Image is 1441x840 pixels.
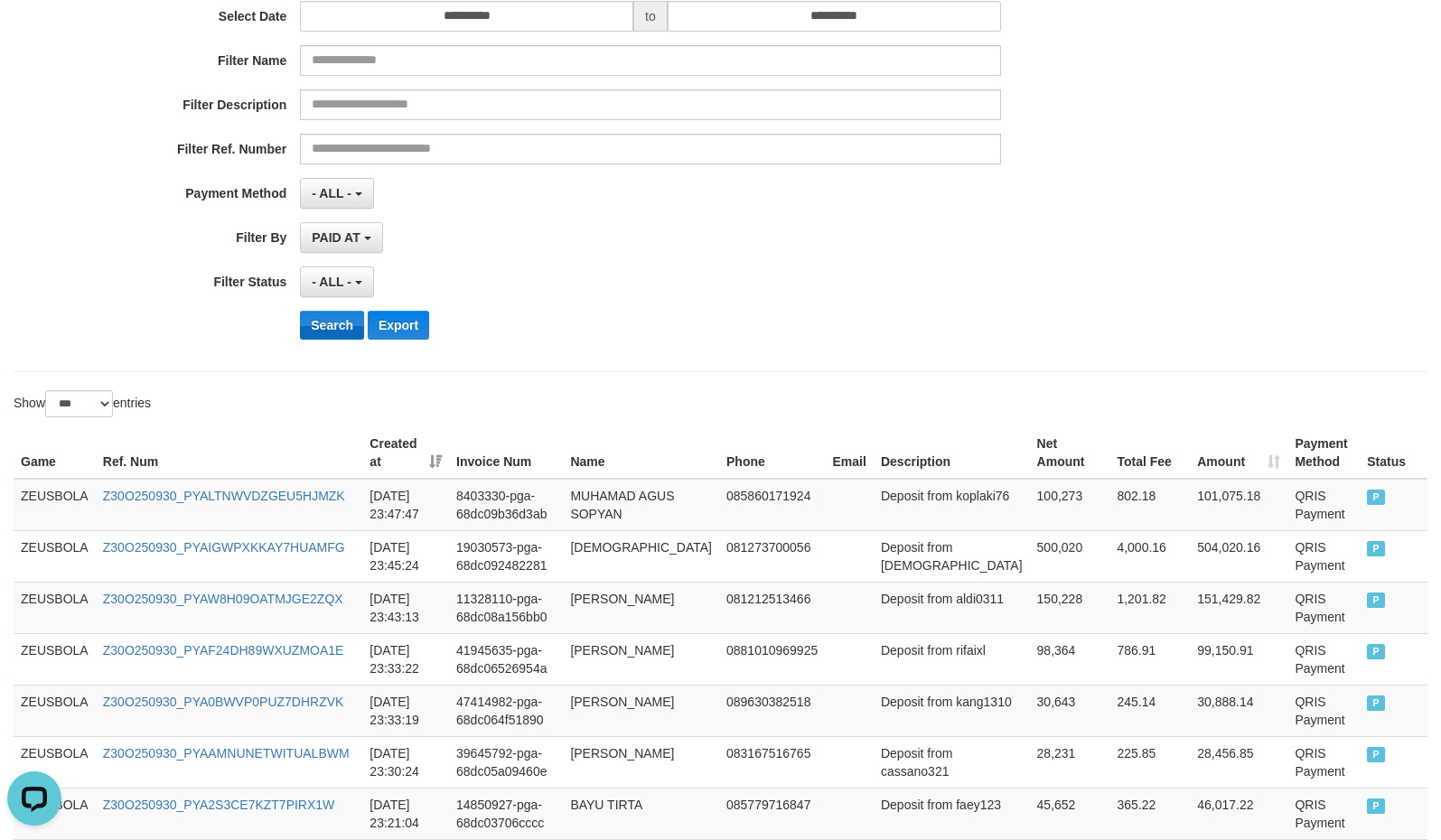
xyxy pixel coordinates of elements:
[563,530,719,582] td: [DEMOGRAPHIC_DATA]
[1287,736,1360,788] td: QRIS Payment
[449,633,563,685] td: 41945635-pga-68dc06526954a
[103,489,345,503] a: Z30O250930_PYALTNWVDZGEU5HJMZK
[1287,788,1360,839] td: QRIS Payment
[874,427,1030,479] th: Description
[449,582,563,633] td: 11328110-pga-68dc08a156bb0
[1109,685,1190,736] td: 245.14
[1030,427,1110,479] th: Net Amount
[874,736,1030,788] td: Deposit from cassano321
[1109,788,1190,839] td: 365.22
[1030,530,1110,582] td: 500,020
[449,685,563,736] td: 47414982-pga-68dc064f51890
[1190,685,1287,736] td: 30,888.14
[563,633,719,685] td: [PERSON_NAME]
[1190,633,1287,685] td: 99,150.91
[563,427,719,479] th: Name
[300,222,382,253] button: PAID AT
[1030,788,1110,839] td: 45,652
[1190,788,1287,839] td: 46,017.22
[874,788,1030,839] td: Deposit from faey123
[874,530,1030,582] td: Deposit from [DEMOGRAPHIC_DATA]
[312,230,360,245] span: PAID AT
[1030,685,1110,736] td: 30,643
[368,311,429,340] button: Export
[1367,695,1385,711] span: PAID
[449,788,563,839] td: 14850927-pga-68dc03706cccc
[563,582,719,633] td: [PERSON_NAME]
[449,427,563,479] th: Invoice Num
[1367,644,1385,659] span: PAID
[1287,530,1360,582] td: QRIS Payment
[1190,736,1287,788] td: 28,456.85
[1287,479,1360,531] td: QRIS Payment
[1367,798,1385,814] span: PAID
[103,746,350,761] a: Z30O250930_PYAAMNUNETWITUALBWM
[719,530,825,582] td: 081273700056
[1367,490,1385,505] span: PAID
[1109,530,1190,582] td: 4,000.16
[1360,427,1427,479] th: Status
[719,788,825,839] td: 085779716847
[103,695,344,709] a: Z30O250930_PYA0BWVP0PUZ7DHRZVK
[1287,685,1360,736] td: QRIS Payment
[874,582,1030,633] td: Deposit from aldi0311
[1190,582,1287,633] td: 151,429.82
[362,479,449,531] td: [DATE] 23:47:47
[719,479,825,531] td: 085860171924
[1109,633,1190,685] td: 786.91
[449,530,563,582] td: 19030573-pga-68dc092482281
[1287,582,1360,633] td: QRIS Payment
[96,427,363,479] th: Ref. Num
[449,736,563,788] td: 39645792-pga-68dc05a09460e
[633,1,668,32] span: to
[874,685,1030,736] td: Deposit from kang1310
[1287,427,1360,479] th: Payment Method
[563,479,719,531] td: MUHAMAD AGUS SOPYAN
[362,633,449,685] td: [DATE] 23:33:22
[1367,541,1385,556] span: PAID
[362,685,449,736] td: [DATE] 23:33:19
[103,540,345,555] a: Z30O250930_PYAIGWPXKKAY7HUAMFG
[14,390,151,417] label: Show entries
[14,736,96,788] td: ZEUSBOLA
[362,736,449,788] td: [DATE] 23:30:24
[312,186,351,201] span: - ALL -
[1190,479,1287,531] td: 101,075.18
[1109,736,1190,788] td: 225.85
[14,685,96,736] td: ZEUSBOLA
[1190,427,1287,479] th: Amount: activate to sort column ascending
[1030,736,1110,788] td: 28,231
[300,311,364,340] button: Search
[874,633,1030,685] td: Deposit from rifaixl
[312,275,351,289] span: - ALL -
[362,582,449,633] td: [DATE] 23:43:13
[7,7,61,61] button: Open LiveChat chat widget
[362,427,449,479] th: Created at: activate to sort column ascending
[1109,479,1190,531] td: 802.18
[1109,582,1190,633] td: 1,201.82
[719,427,825,479] th: Phone
[300,266,373,297] button: - ALL -
[1367,593,1385,608] span: PAID
[103,592,343,606] a: Z30O250930_PYAW8H09OATMJGE2ZQX
[825,427,874,479] th: Email
[14,427,96,479] th: Game
[362,788,449,839] td: [DATE] 23:21:04
[1190,530,1287,582] td: 504,020.16
[14,479,96,531] td: ZEUSBOLA
[1367,747,1385,762] span: PAID
[719,685,825,736] td: 089630382518
[1030,582,1110,633] td: 150,228
[300,178,373,209] button: - ALL -
[45,390,113,417] select: Showentries
[14,633,96,685] td: ZEUSBOLA
[874,479,1030,531] td: Deposit from koplaki76
[1030,633,1110,685] td: 98,364
[449,479,563,531] td: 8403330-pga-68dc09b36d3ab
[14,530,96,582] td: ZEUSBOLA
[362,530,449,582] td: [DATE] 23:45:24
[103,643,344,658] a: Z30O250930_PYAF24DH89WXUZMOA1E
[719,736,825,788] td: 083167516765
[563,788,719,839] td: BAYU TIRTA
[103,798,335,812] a: Z30O250930_PYA2S3CE7KZT7PIRX1W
